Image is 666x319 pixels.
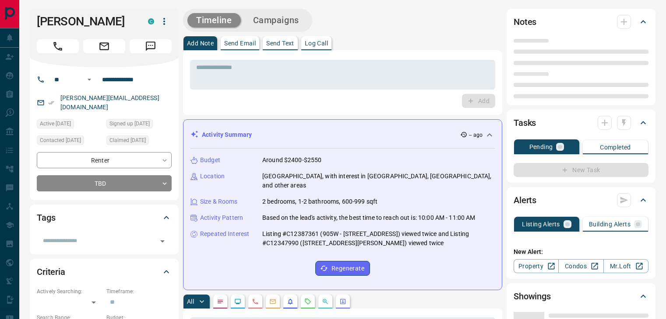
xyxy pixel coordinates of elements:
[156,235,169,247] button: Open
[514,193,536,207] h2: Alerts
[40,136,81,145] span: Contacted [DATE]
[266,40,294,46] p: Send Text
[262,172,495,190] p: [GEOGRAPHIC_DATA], with interest in [GEOGRAPHIC_DATA], [GEOGRAPHIC_DATA], and other areas
[148,18,154,24] div: condos.ca
[130,39,172,53] span: Message
[262,213,476,222] p: Based on the lead's activity, the best time to reach out is: 10:00 AM - 11:00 AM
[514,286,648,307] div: Showings
[600,144,631,150] p: Completed
[109,119,150,128] span: Signed up [DATE]
[37,211,55,225] h2: Tags
[514,116,536,130] h2: Tasks
[262,156,321,165] p: Around $2400-$2550
[200,229,249,239] p: Repeated Interest
[469,131,483,139] p: -- ago
[514,15,536,29] h2: Notes
[37,288,102,295] p: Actively Searching:
[200,156,220,165] p: Budget
[339,298,346,305] svg: Agent Actions
[84,74,95,85] button: Open
[60,94,159,111] a: [PERSON_NAME][EMAIL_ADDRESS][DOMAIN_NAME]
[514,247,648,257] p: New Alert:
[106,135,172,148] div: Sat Sep 13 2025
[217,298,224,305] svg: Notes
[522,221,560,227] p: Listing Alerts
[514,259,559,273] a: Property
[558,259,603,273] a: Condos
[315,261,370,276] button: Regenerate
[37,261,172,282] div: Criteria
[252,298,259,305] svg: Calls
[187,40,214,46] p: Add Note
[200,213,243,222] p: Activity Pattern
[269,298,276,305] svg: Emails
[190,127,495,143] div: Activity Summary-- ago
[514,112,648,133] div: Tasks
[603,259,648,273] a: Mr.Loft
[48,100,54,106] svg: Email Verified
[234,298,241,305] svg: Lead Browsing Activity
[589,221,631,227] p: Building Alerts
[305,40,328,46] p: Log Call
[322,298,329,305] svg: Opportunities
[529,144,553,150] p: Pending
[200,197,238,206] p: Size & Rooms
[37,39,79,53] span: Call
[244,13,308,28] button: Campaigns
[37,175,172,191] div: TBD
[40,119,71,128] span: Active [DATE]
[37,207,172,228] div: Tags
[187,298,194,305] p: All
[106,119,172,131] div: Sat Sep 13 2025
[514,11,648,32] div: Notes
[224,40,256,46] p: Send Email
[304,298,311,305] svg: Requests
[514,190,648,211] div: Alerts
[37,152,172,168] div: Renter
[287,298,294,305] svg: Listing Alerts
[514,289,551,303] h2: Showings
[262,197,377,206] p: 2 bedrooms, 1-2 bathrooms, 600-999 sqft
[187,13,241,28] button: Timeline
[83,39,125,53] span: Email
[37,265,65,279] h2: Criteria
[109,136,146,145] span: Claimed [DATE]
[200,172,225,181] p: Location
[37,119,102,131] div: Sat Sep 13 2025
[262,229,495,248] p: Listing #C12387361 (905W - [STREET_ADDRESS]) viewed twice and Listing #C12347990 ([STREET_ADDRESS...
[106,288,172,295] p: Timeframe:
[202,130,252,139] p: Activity Summary
[37,135,102,148] div: Sat Sep 13 2025
[37,14,135,28] h1: [PERSON_NAME]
